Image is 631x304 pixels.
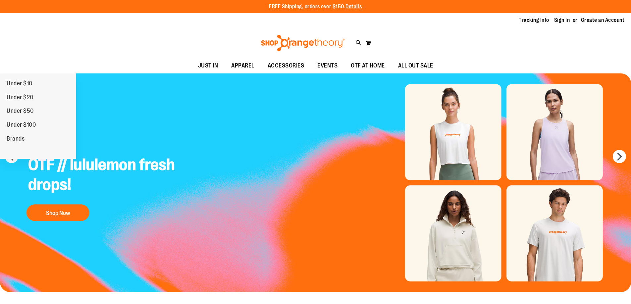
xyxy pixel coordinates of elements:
span: Brands [7,135,25,144]
a: Sign In [554,17,570,24]
span: Under $20 [7,94,33,102]
a: Tracking Info [519,17,549,24]
a: OTF // lululemon fresh drops! Shop Now [23,150,180,224]
span: JUST IN [198,58,218,73]
span: Under $50 [7,108,34,116]
span: OTF AT HOME [351,58,385,73]
a: Create an Account [581,17,625,24]
p: FREE Shipping, orders over $150. [269,3,362,11]
h2: OTF // lululemon fresh drops! [23,150,180,201]
a: Details [345,4,362,10]
img: Shop Orangetheory [260,35,346,51]
span: Under $10 [7,80,32,88]
span: APPAREL [231,58,254,73]
button: Shop Now [26,204,89,221]
span: ALL OUT SALE [398,58,433,73]
span: EVENTS [317,58,338,73]
button: next [613,150,626,163]
span: Under $100 [7,121,36,130]
span: ACCESSORIES [268,58,304,73]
